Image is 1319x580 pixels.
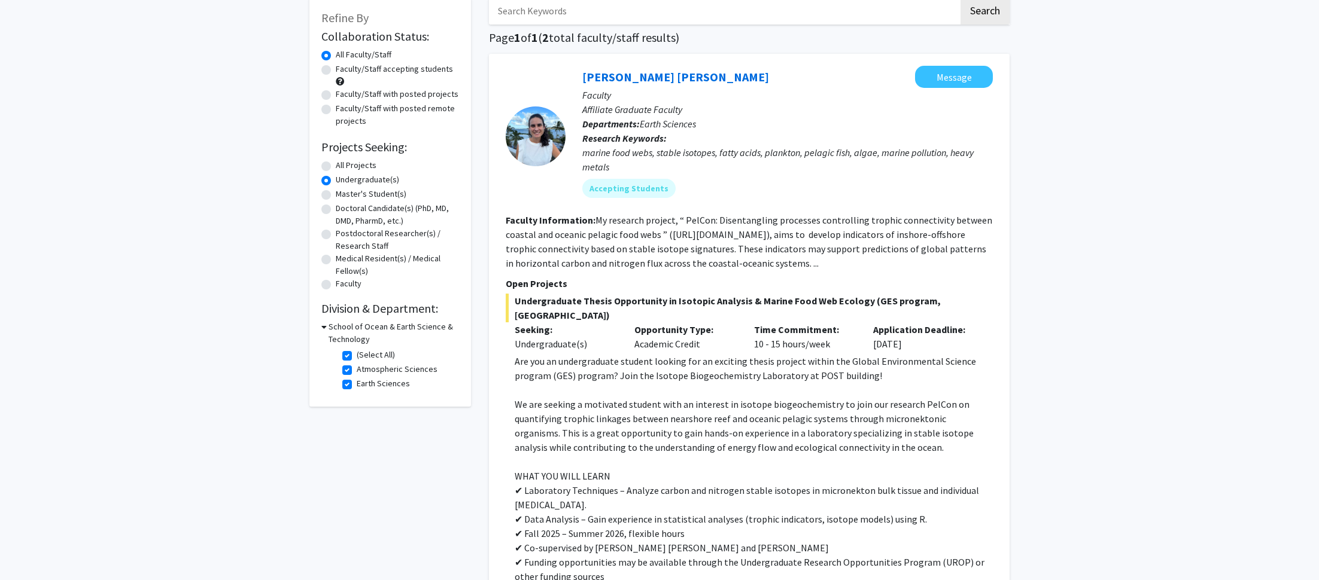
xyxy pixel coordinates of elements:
fg-read-more: My research project, “ PelCon: Disentangling processes controlling trophic connectivity between c... [506,214,992,269]
p: Open Projects [506,276,993,291]
label: Undergraduate(s) [336,173,399,186]
span: Refine By [321,10,369,25]
label: Master's Student(s) [336,188,406,200]
label: Atmospheric Sciences [357,363,437,376]
label: All Faculty/Staff [336,48,391,61]
label: Doctoral Candidate(s) (PhD, MD, DMD, PharmD, etc.) [336,202,459,227]
span: Undergraduate Thesis Opportunity in Isotopic Analysis & Marine Food Web Ecology (GES program, [GE... [506,294,993,322]
span: Earth Sciences [640,118,696,130]
label: All Projects [336,159,376,172]
label: Faculty/Staff with posted projects [336,88,458,100]
iframe: Chat [9,526,51,571]
span: 1 [531,30,538,45]
h2: Division & Department: [321,301,459,316]
p: Application Deadline: [873,322,975,337]
label: (Select All) [357,349,395,361]
p: Opportunity Type: [634,322,736,337]
mat-chip: Accepting Students [582,179,676,198]
h3: School of Ocean & Earth Science & Technology [329,320,459,346]
label: Earth Sciences [357,377,410,390]
p: Are you an undergraduate student looking for an exciting thesis project within the Global Environ... [515,354,993,383]
label: Medical Resident(s) / Medical Fellow(s) [336,252,459,277]
h2: Projects Seeking: [321,140,459,154]
p: Affiliate Graduate Faculty [582,102,993,117]
span: 2 [542,30,549,45]
label: Faculty/Staff with posted remote projects [336,102,459,127]
p: Time Commitment: [754,322,856,337]
b: Departments: [582,118,640,130]
div: 10 - 15 hours/week [745,322,865,351]
b: Faculty Information: [506,214,595,226]
p: ✔ Laboratory Techniques – Analyze carbon and nitrogen stable isotopes in micronekton bulk tissue ... [515,483,993,512]
h1: Page of ( total faculty/staff results) [489,30,1010,45]
p: We are seeking a motivated student with an interest in isotope biogeochemistry to join our resear... [515,397,993,454]
label: Faculty/Staff accepting students [336,63,453,75]
span: 1 [514,30,521,45]
a: [PERSON_NAME] [PERSON_NAME] [582,69,769,84]
p: Seeking: [515,322,616,337]
p: WHAT YOU WILL LEARN [515,469,993,483]
button: Message Rita Garcia Seoane [915,66,993,88]
p: ✔ Fall 2025 – Summer 2026, flexible hours [515,526,993,541]
div: marine food webs, stable isotopes, fatty acids, plankton, pelagic fish, algae, marine pollution, ... [582,145,993,174]
h2: Collaboration Status: [321,29,459,44]
div: Undergraduate(s) [515,337,616,351]
div: [DATE] [864,322,984,351]
label: Postdoctoral Researcher(s) / Research Staff [336,227,459,252]
b: Research Keywords: [582,132,667,144]
label: Faculty [336,277,361,290]
p: ✔ Data Analysis – Gain experience in statistical analyses (trophic indicators, isotope models) us... [515,512,993,526]
p: ✔ Co-supervised by [PERSON_NAME] [PERSON_NAME] and [PERSON_NAME] [515,541,993,555]
p: Faculty [582,88,993,102]
div: Academic Credit [625,322,745,351]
